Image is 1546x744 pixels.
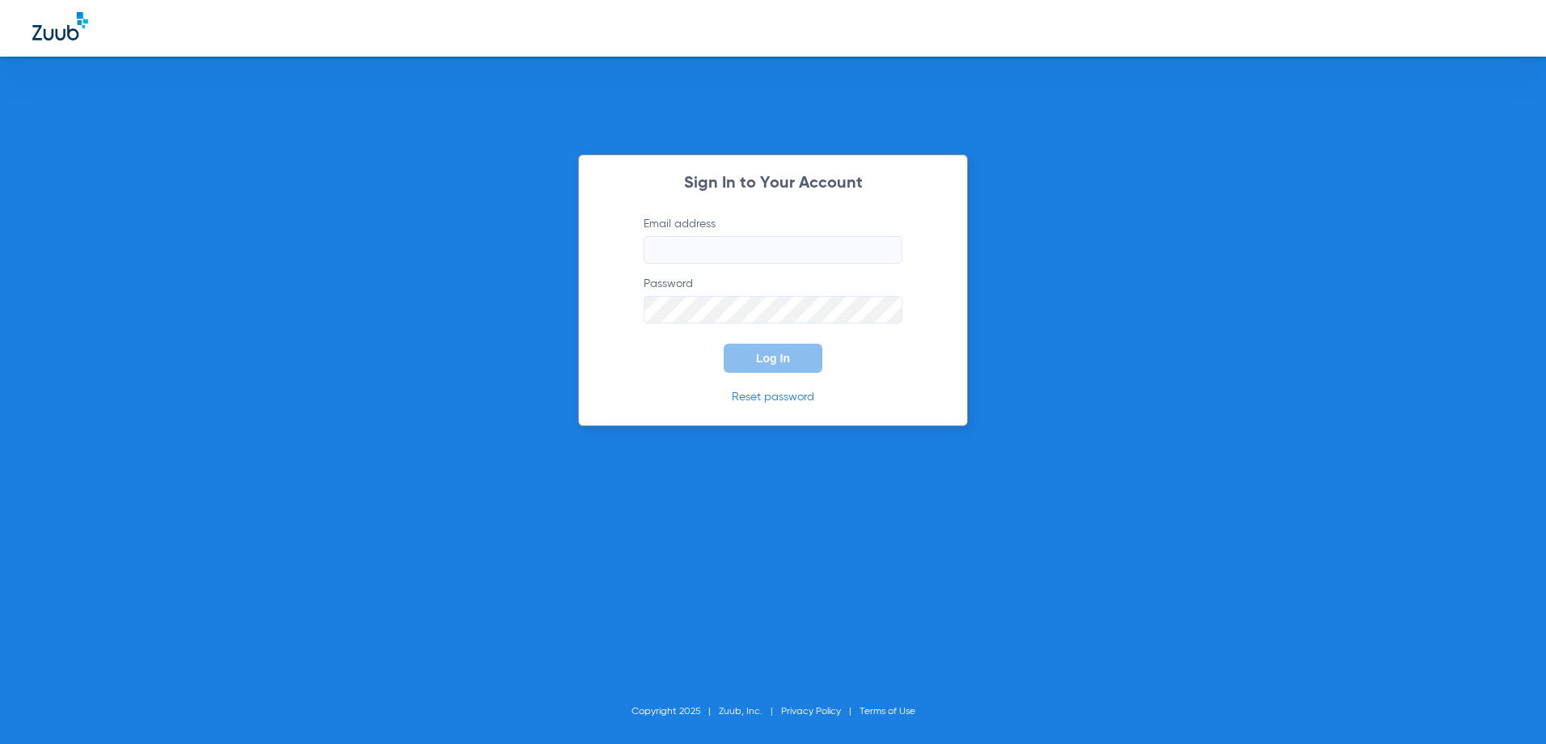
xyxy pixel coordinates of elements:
label: Password [644,276,902,323]
input: Email address [644,236,902,264]
span: Log In [756,352,790,365]
img: Zuub Logo [32,12,88,40]
input: Password [644,296,902,323]
li: Copyright 2025 [631,704,719,720]
label: Email address [644,216,902,264]
h2: Sign In to Your Account [619,175,927,192]
a: Terms of Use [860,707,915,717]
button: Log In [724,344,822,373]
li: Zuub, Inc. [719,704,781,720]
a: Reset password [732,391,814,403]
a: Privacy Policy [781,707,841,717]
